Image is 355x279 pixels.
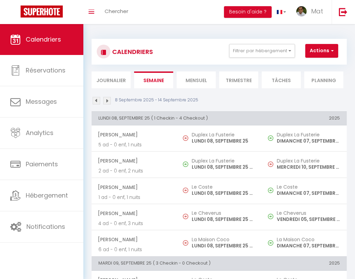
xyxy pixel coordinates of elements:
[98,220,170,227] p: 4 ad - 0 enf, 3 nuits
[229,44,295,58] button: Filtrer par hébergement
[277,158,340,164] h5: Duplex La Fusterie
[105,8,128,15] span: Chercher
[192,184,255,190] h5: Le Coste
[219,71,258,88] li: Trimestre
[192,164,255,171] p: LUNDI 08, SEPTEMBRE 25 - 17:00
[26,66,66,75] span: Réservations
[98,181,170,194] span: [PERSON_NAME]
[192,132,255,137] h5: Duplex La Fusterie
[26,222,65,231] span: Notifications
[98,167,170,175] p: 2 ad - 0 enf, 2 nuits
[192,190,255,197] p: LUNDI 08, SEPTEMBRE 25 - 10:00
[98,128,170,141] span: [PERSON_NAME]
[277,237,340,242] h5: La Maison Coco
[268,240,273,246] img: NO IMAGE
[98,194,170,201] p: 1 ad - 0 enf, 1 nuits
[192,216,255,223] p: LUNDI 08, SEPTEMBRE 25 - 10:00
[268,135,273,141] img: NO IMAGE
[262,257,347,270] th: 2025
[277,164,340,171] p: MERCREDI 10, SEPTEMBRE 25 - 09:00
[177,71,216,88] li: Mensuel
[26,129,54,137] span: Analytics
[26,160,58,168] span: Paiements
[192,137,255,145] p: LUNDI 08, SEPTEMBRE 25
[26,35,61,44] span: Calendriers
[339,8,347,16] img: logout
[26,97,57,106] span: Messages
[26,191,68,200] span: Hébergement
[192,210,255,216] h5: Le Cheverus
[98,233,170,246] span: [PERSON_NAME]
[98,207,170,220] span: [PERSON_NAME]
[98,141,170,148] p: 5 ad - 0 enf, 1 nuits
[192,237,255,242] h5: La Maison Coco
[311,7,323,15] span: Mat
[192,242,255,249] p: LUNDI 08, SEPTEMBRE 25 - 10:00
[5,3,26,23] button: Ouvrir le widget de chat LiveChat
[277,216,340,223] p: VENDREDI 05, SEPTEMBRE 25 - 17:00
[224,6,272,18] button: Besoin d'aide ?
[92,71,131,88] li: Journalier
[110,44,153,59] h3: CALENDRIERS
[21,5,63,18] img: Super Booking
[277,184,340,190] h5: Le Coste
[192,158,255,164] h5: Duplex La Fusterie
[268,214,273,219] img: NO IMAGE
[262,71,301,88] li: Tâches
[115,97,198,103] p: 8 Septembre 2025 - 14 Septembre 2025
[183,214,188,219] img: NO IMAGE
[92,257,262,270] th: MARDI 09, SEPTEMBRE 25 ( 3 Checkin - 0 Checkout )
[183,135,188,141] img: NO IMAGE
[268,188,273,193] img: NO IMAGE
[304,71,343,88] li: Planning
[277,132,340,137] h5: Duplex La Fusterie
[296,6,307,16] img: ...
[305,44,338,58] button: Actions
[277,137,340,145] p: DIMANCHE 07, SEPTEMBRE 25
[183,240,188,246] img: NO IMAGE
[277,190,340,197] p: DIMANCHE 07, SEPTEMBRE 25 - 19:00
[98,154,170,167] span: [PERSON_NAME]
[92,111,262,125] th: LUNDI 08, SEPTEMBRE 25 ( 1 Checkin - 4 Checkout )
[268,161,273,167] img: NO IMAGE
[98,246,170,253] p: 6 ad - 0 enf, 1 nuits
[277,242,340,249] p: DIMANCHE 07, SEPTEMBRE 25 - 17:00
[183,188,188,193] img: NO IMAGE
[277,210,340,216] h5: Le Cheverus
[134,71,173,88] li: Semaine
[262,111,347,125] th: 2025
